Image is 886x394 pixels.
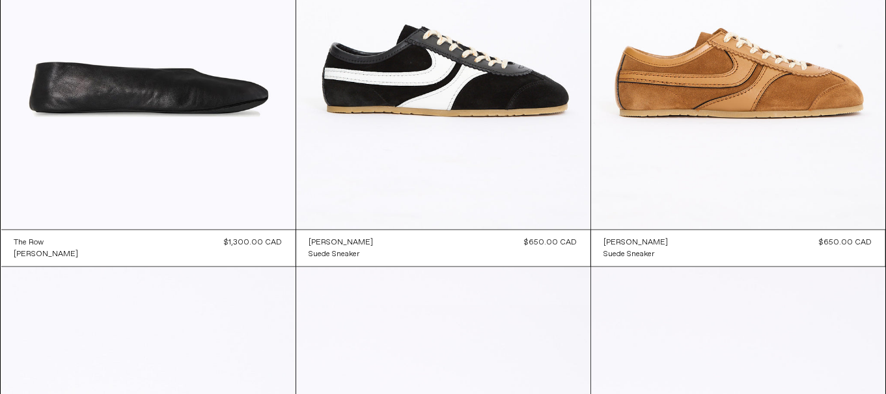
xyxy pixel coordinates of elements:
a: The Row [14,237,79,248]
a: [PERSON_NAME] [14,248,79,260]
div: [PERSON_NAME] [309,237,374,248]
div: $1,300.00 CAD [225,237,283,248]
div: $650.00 CAD [525,237,577,248]
div: [PERSON_NAME] [604,237,669,248]
a: [PERSON_NAME] [604,237,669,248]
a: Suede Sneaker [604,248,669,260]
div: $650.00 CAD [820,237,872,248]
a: Suede Sneaker [309,248,374,260]
div: Suede Sneaker [309,249,360,260]
a: [PERSON_NAME] [309,237,374,248]
div: The Row [14,237,44,248]
div: Suede Sneaker [604,249,655,260]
